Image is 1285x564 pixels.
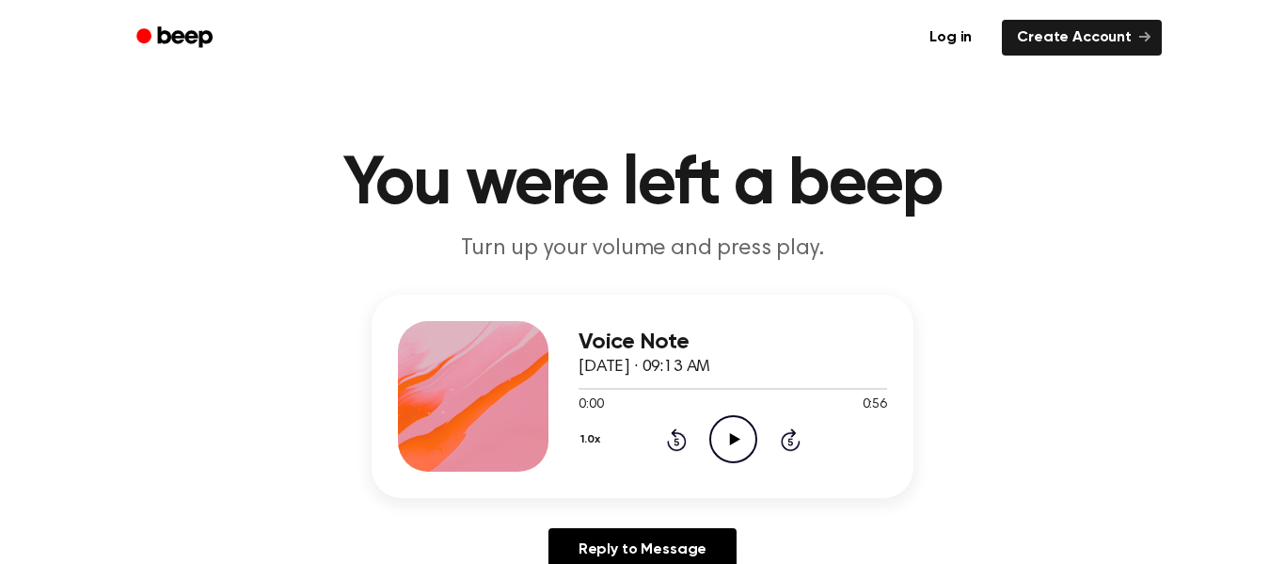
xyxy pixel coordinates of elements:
span: 0:00 [579,395,603,415]
button: 1.0x [579,424,607,456]
h3: Voice Note [579,330,887,355]
a: Create Account [1002,20,1162,56]
h1: You were left a beep [161,151,1124,218]
span: [DATE] · 09:13 AM [579,359,710,376]
a: Beep [123,20,230,56]
p: Turn up your volume and press play. [281,234,1004,265]
span: 0:56 [863,395,887,415]
a: Log in [911,16,991,59]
